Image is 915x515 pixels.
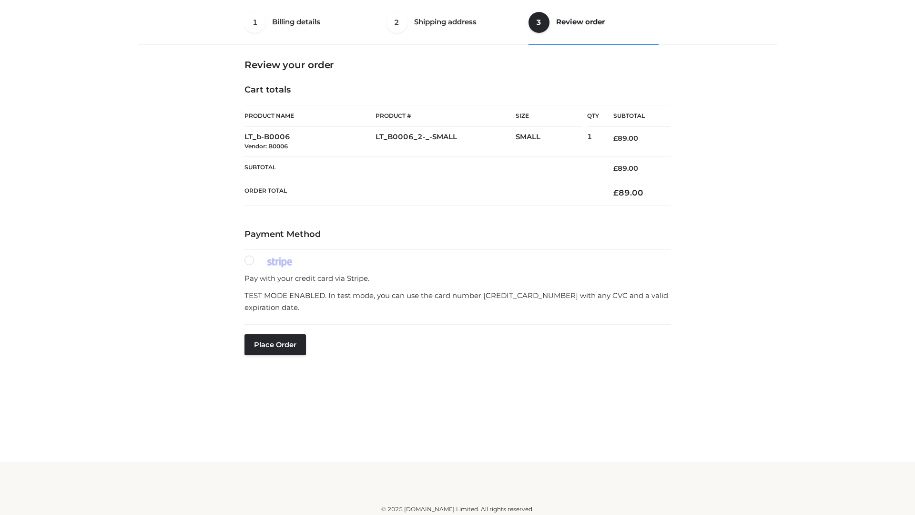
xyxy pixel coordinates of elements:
[244,156,599,180] th: Subtotal
[587,105,599,127] th: Qty
[599,105,671,127] th: Subtotal
[244,272,671,285] p: Pay with your credit card via Stripe.
[142,505,773,514] div: © 2025 [DOMAIN_NAME] Limited. All rights reserved.
[613,164,618,173] span: £
[613,188,619,197] span: £
[244,85,671,95] h4: Cart totals
[244,334,306,355] button: Place order
[244,127,376,157] td: LT_b-B0006
[244,229,671,240] h4: Payment Method
[613,164,638,173] bdi: 89.00
[244,289,671,314] p: TEST MODE ENABLED. In test mode, you can use the card number [CREDIT_CARD_NUMBER] with any CVC an...
[244,180,599,206] th: Order Total
[516,127,587,157] td: SMALL
[244,105,376,127] th: Product Name
[376,105,516,127] th: Product #
[516,105,582,127] th: Size
[587,127,599,157] td: 1
[376,127,516,157] td: LT_B0006_2-_-SMALL
[613,188,643,197] bdi: 89.00
[244,59,671,71] h3: Review your order
[613,134,638,143] bdi: 89.00
[613,134,618,143] span: £
[244,143,288,150] small: Vendor: B0006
